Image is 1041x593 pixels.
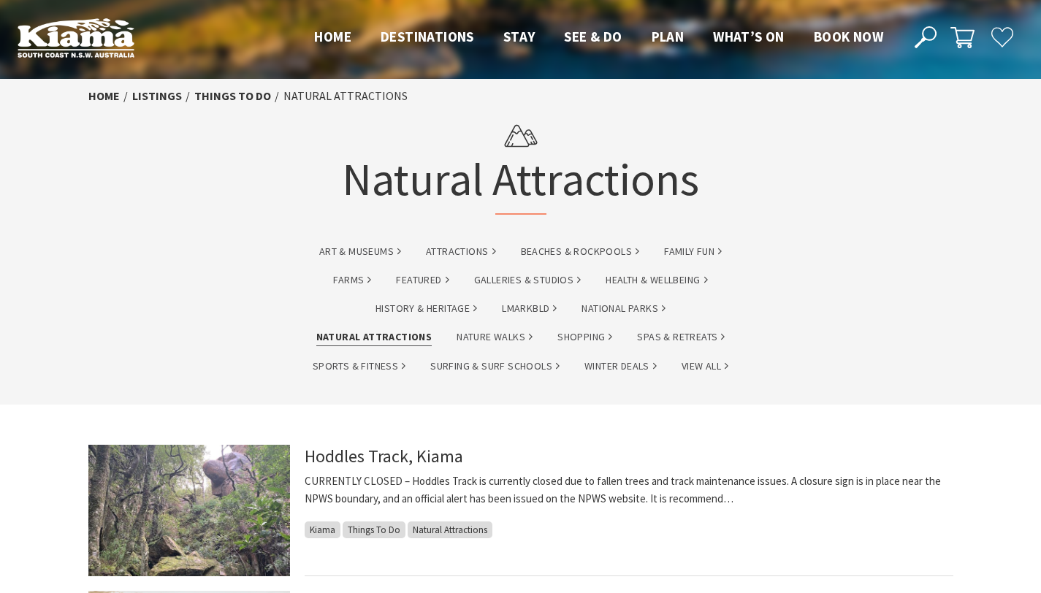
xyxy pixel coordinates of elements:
[342,113,699,215] h1: Natural Attractions
[316,329,432,345] a: Natural Attractions
[430,358,560,375] a: Surfing & Surf Schools
[313,358,405,375] a: Sports & Fitness
[305,521,340,538] span: Kiama
[426,243,495,260] a: Attractions
[584,358,657,375] a: Winter Deals
[300,26,898,50] nav: Main Menu
[713,28,785,45] span: What’s On
[682,358,728,375] a: View All
[502,300,557,317] a: lmarkbld
[333,272,371,288] a: Farms
[283,87,408,106] li: Natural Attractions
[18,18,134,58] img: Kiama Logo
[305,445,463,467] a: Hoddles Track, Kiama
[396,272,449,288] a: Featured
[503,28,535,45] span: Stay
[557,329,612,345] a: Shopping
[606,272,707,288] a: Health & Wellbeing
[343,521,405,538] span: Things To Do
[194,88,271,104] a: Things To Do
[88,88,120,104] a: Home
[88,445,290,576] img: Hoddles Track Kiama
[319,243,401,260] a: Art & Museums
[637,329,725,345] a: Spas & Retreats
[581,300,666,317] a: National Parks
[457,329,533,345] a: Nature Walks
[521,243,640,260] a: Beaches & Rockpools
[132,88,182,104] a: listings
[381,28,474,45] span: Destinations
[814,28,883,45] span: Book now
[664,243,722,260] a: Family Fun
[408,521,492,538] span: Natural Attractions
[652,28,685,45] span: Plan
[375,300,477,317] a: History & Heritage
[314,28,351,45] span: Home
[305,473,953,508] p: CURRENTLY CLOSED – Hoddles Track is currently closed due to fallen trees and track maintenance is...
[564,28,622,45] span: See & Do
[474,272,581,288] a: Galleries & Studios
